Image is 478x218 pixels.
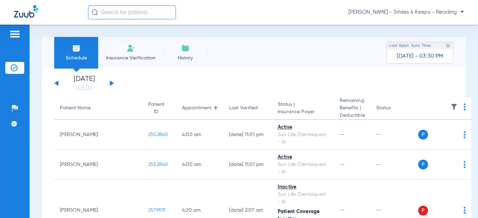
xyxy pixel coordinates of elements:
th: Status [371,97,418,120]
td: -- [371,120,418,150]
img: group-dot-blue.svg [464,131,466,138]
td: [DATE] 11:01 PM [224,150,272,180]
div: Appointment [182,104,212,112]
div: Inactive [278,184,328,191]
a: [DATE] [63,84,105,91]
span: [DATE] - 03:30 PM [397,53,443,60]
span: 2579931 [148,208,166,213]
div: Active [278,154,328,161]
span: P [418,130,428,140]
img: last sync help info [446,43,451,48]
img: Schedule [72,44,81,52]
img: Search Icon [92,9,98,15]
span: -- [340,132,345,137]
span: [PERSON_NAME] - Smiles 4 Keeps - Reading [348,9,464,16]
span: P [418,206,428,216]
img: Manual Insurance Verification [127,44,135,52]
td: [PERSON_NAME] [54,120,143,150]
li: [DATE] [63,76,105,91]
iframe: Chat Widget [443,184,478,218]
input: Search for patients [88,5,176,19]
div: Patient ID [148,101,164,116]
div: Appointment [182,104,218,112]
div: Active [278,124,328,131]
span: Last Appt. Sync Time: [389,42,432,49]
img: filter.svg [451,103,458,110]
div: Sun Life/Dentaquest - AI [278,131,328,146]
td: 4:00 AM [176,150,224,180]
img: group-dot-blue.svg [464,103,466,110]
td: [PERSON_NAME] [54,150,143,180]
img: hamburger-icon [9,30,20,38]
span: Insurance Payer [278,108,328,116]
span: -- [340,162,345,167]
span: -- [340,208,345,213]
img: group-dot-blue.svg [464,161,466,168]
div: Sun Life/Dentaquest - AI [278,191,328,206]
div: Patient ID [148,101,171,116]
span: P [418,160,428,169]
div: Last Verified [229,104,258,112]
span: Insurance Verification [103,54,158,62]
td: -- [371,150,418,180]
div: Patient Name [60,104,137,112]
td: 4:00 AM [176,120,224,150]
div: Sun Life/Dentaquest - AI [278,161,328,176]
div: Patient Name [60,104,91,112]
img: Zuub Logo [14,5,38,18]
div: Last Verified [229,104,266,112]
th: Status | [272,97,334,120]
span: History [169,54,202,62]
th: Remaining Benefits | [334,97,371,120]
span: 2552840 [148,162,168,167]
span: Deductible [340,112,365,119]
img: History [181,44,190,52]
span: Schedule [59,54,93,62]
span: 2552840 [148,132,168,137]
td: [DATE] 11:01 PM [224,120,272,150]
